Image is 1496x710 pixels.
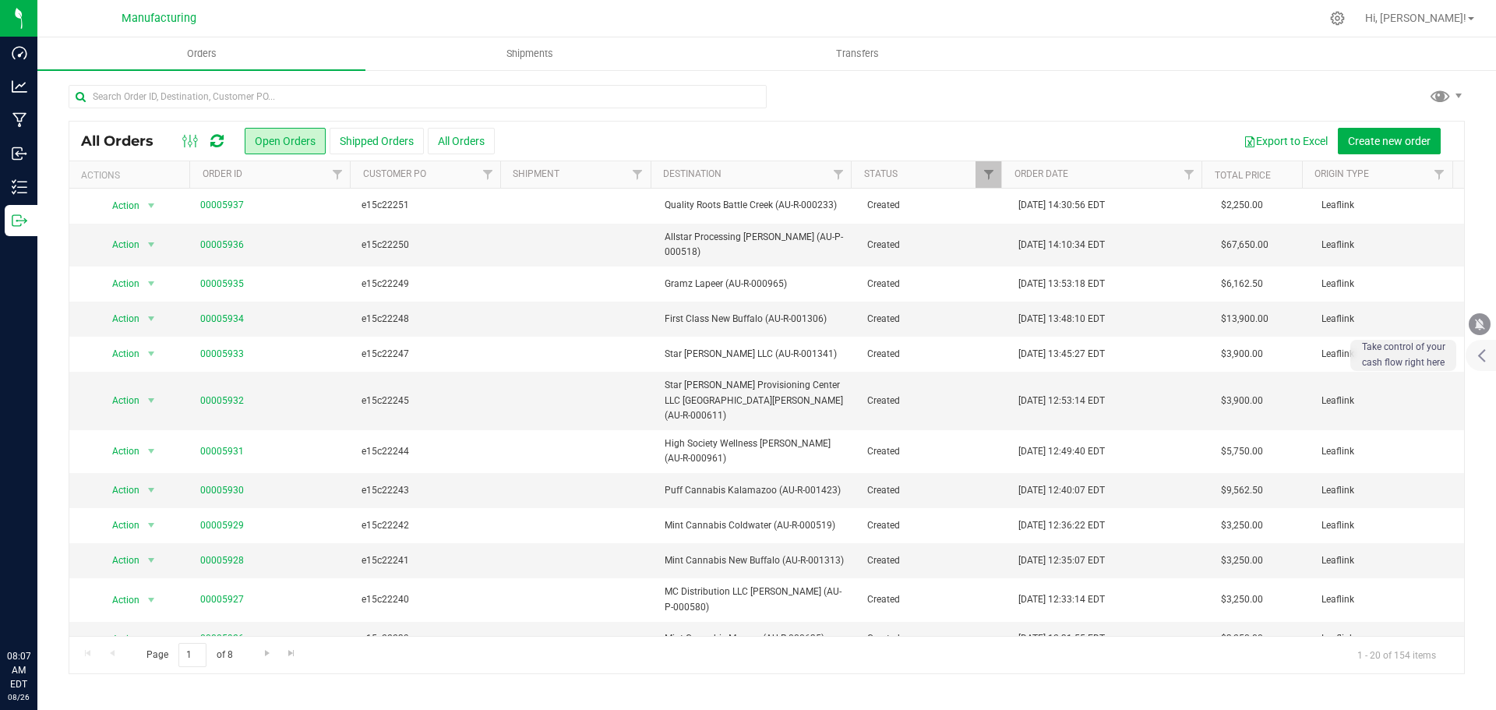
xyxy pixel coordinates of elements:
[122,12,196,25] span: Manufacturing
[867,631,1000,646] span: Created
[200,312,244,327] a: 00005934
[200,592,244,607] a: 00005927
[1018,631,1105,646] span: [DATE] 12:31:55 EDT
[665,483,848,498] span: Puff Cannabis Kalamazoo (AU-R-001423)
[362,347,495,362] span: e15c22247
[1018,518,1105,533] span: [DATE] 12:36:22 EDT
[362,631,495,646] span: e15c22239
[12,45,27,61] inline-svg: Dashboard
[1365,12,1466,24] span: Hi, [PERSON_NAME]!
[362,238,495,253] span: e15c22250
[1321,312,1455,327] span: Leaflink
[665,312,848,327] span: First Class New Buffalo (AU-R-001306)
[1328,11,1347,26] div: Manage settings
[200,631,244,646] a: 00005926
[142,273,161,295] span: select
[330,128,424,154] button: Shipped Orders
[142,390,161,412] span: select
[1348,135,1431,147] span: Create new order
[1338,128,1441,154] button: Create new order
[1221,631,1263,646] span: $3,250.00
[475,161,500,188] a: Filter
[142,343,161,365] span: select
[200,277,244,291] a: 00005935
[16,585,62,632] iframe: Resource center
[693,37,1021,70] a: Transfers
[867,444,1000,459] span: Created
[867,277,1000,291] span: Created
[362,312,495,327] span: e15c22248
[99,440,141,462] span: Action
[665,631,848,646] span: Mint Cannabis Monroe (AU-R-000635)
[99,195,141,217] span: Action
[663,168,722,179] a: Destination
[363,168,426,179] a: Customer PO
[485,47,574,61] span: Shipments
[200,198,244,213] a: 00005937
[200,238,244,253] a: 00005936
[99,234,141,256] span: Action
[362,394,495,408] span: e15c22245
[1221,238,1268,253] span: $67,650.00
[867,198,1000,213] span: Created
[1321,631,1455,646] span: Leaflink
[12,146,27,161] inline-svg: Inbound
[200,444,244,459] a: 00005931
[513,168,559,179] a: Shipment
[200,483,244,498] a: 00005930
[1221,553,1263,568] span: $3,250.00
[428,128,495,154] button: All Orders
[867,394,1000,408] span: Created
[1221,592,1263,607] span: $3,250.00
[142,308,161,330] span: select
[142,589,161,611] span: select
[665,198,848,213] span: Quality Roots Battle Creek (AU-R-000233)
[1321,198,1455,213] span: Leaflink
[1018,394,1105,408] span: [DATE] 12:53:14 EDT
[665,230,848,260] span: Allstar Processing [PERSON_NAME] (AU-P-000518)
[1221,347,1263,362] span: $3,900.00
[864,168,898,179] a: Status
[976,161,1001,188] a: Filter
[1314,168,1369,179] a: Origin Type
[81,170,184,181] div: Actions
[362,444,495,459] span: e15c22244
[362,198,495,213] span: e15c22251
[69,85,767,108] input: Search Order ID, Destination, Customer PO...
[867,592,1000,607] span: Created
[362,553,495,568] span: e15c22241
[825,161,851,188] a: Filter
[665,553,848,568] span: Mint Cannabis New Buffalo (AU-R-001313)
[99,273,141,295] span: Action
[1221,518,1263,533] span: $3,250.00
[1018,277,1105,291] span: [DATE] 13:53:18 EDT
[1321,518,1455,533] span: Leaflink
[1221,394,1263,408] span: $3,900.00
[99,479,141,501] span: Action
[1221,312,1268,327] span: $13,900.00
[12,213,27,228] inline-svg: Outbound
[200,347,244,362] a: 00005933
[625,161,651,188] a: Filter
[867,347,1000,362] span: Created
[1221,444,1263,459] span: $5,750.00
[200,394,244,408] a: 00005932
[1018,347,1105,362] span: [DATE] 13:45:27 EDT
[81,132,169,150] span: All Orders
[142,440,161,462] span: select
[1321,483,1455,498] span: Leaflink
[1215,170,1271,181] a: Total Price
[1018,553,1105,568] span: [DATE] 12:35:07 EDT
[365,37,693,70] a: Shipments
[867,518,1000,533] span: Created
[665,378,848,423] span: Star [PERSON_NAME] Provisioning Center LLC [GEOGRAPHIC_DATA][PERSON_NAME] (AU-R-000611)
[256,643,278,664] a: Go to the next page
[362,483,495,498] span: e15c22243
[362,518,495,533] span: e15c22242
[200,518,244,533] a: 00005929
[1221,483,1263,498] span: $9,562.50
[867,312,1000,327] span: Created
[815,47,900,61] span: Transfers
[1321,394,1455,408] span: Leaflink
[665,518,848,533] span: Mint Cannabis Coldwater (AU-R-000519)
